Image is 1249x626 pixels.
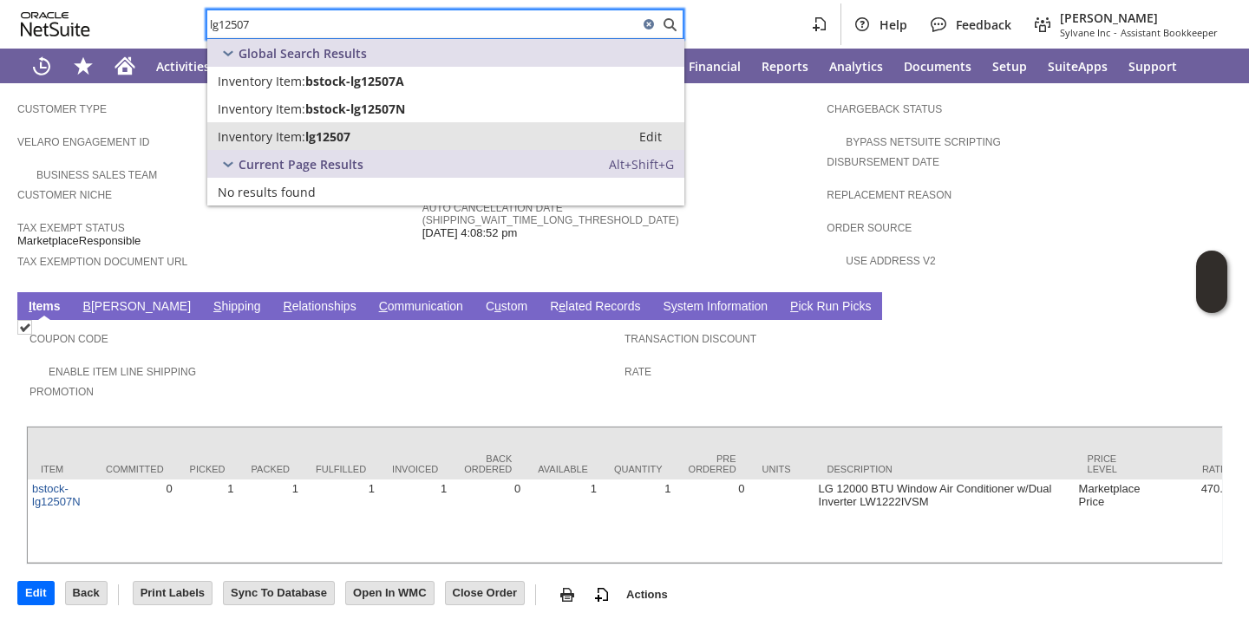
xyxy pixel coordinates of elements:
[305,101,405,117] span: bstock-lg12507N
[24,299,65,316] a: Items
[1196,251,1227,313] iframe: Click here to launch Oracle Guided Learning Help Panel
[819,49,893,83] a: Analytics
[284,299,292,313] span: R
[66,582,107,604] input: Back
[538,464,588,474] div: Available
[17,222,125,234] a: Tax Exempt Status
[17,234,141,248] span: MarketplaceResponsible
[559,299,566,313] span: e
[1196,283,1227,314] span: Oracle Guided Learning Widget. To move around, please hold and drag
[829,58,883,75] span: Analytics
[239,45,367,62] span: Global Search Results
[79,299,195,316] a: B[PERSON_NAME]
[213,299,221,313] span: S
[218,101,305,117] span: Inventory Item:
[904,58,971,75] span: Documents
[207,122,684,150] a: Inventory Item:lg12507Edit:
[1060,10,1218,26] span: [PERSON_NAME]
[786,299,875,316] a: Pick Run Picks
[982,49,1037,83] a: Setup
[659,14,680,35] svg: Search
[316,464,366,474] div: Fulfilled
[239,156,363,173] span: Current Page Results
[36,169,157,181] a: Business Sales Team
[32,482,81,508] a: bstock-lg12507N
[557,584,578,605] img: print.svg
[546,299,644,316] a: Related Records
[209,299,265,316] a: Shipping
[83,299,91,313] span: B
[305,128,350,145] span: lg12507
[190,464,226,474] div: Picked
[827,103,942,115] a: Chargeback Status
[827,222,912,234] a: Order Source
[17,103,107,115] a: Customer Type
[93,479,177,563] td: 0
[21,49,62,83] a: Recent Records
[17,189,112,201] a: Customer Niche
[614,464,663,474] div: Quantity
[592,584,612,605] img: add-record.svg
[279,299,361,316] a: Relationships
[846,255,935,267] a: Use Address V2
[1121,26,1218,39] span: Assistant Bookkeeper
[156,58,210,75] span: Activities
[494,299,501,313] span: u
[422,226,518,240] span: [DATE] 4:08:52 pm
[21,12,90,36] svg: logo
[62,49,104,83] div: Shortcuts
[218,184,316,200] span: No results found
[207,67,684,95] a: Inventory Item:bstock-lg12507AEdit:
[207,95,684,122] a: Inventory Item:bstock-lg12507NEdit:
[106,464,164,474] div: Committed
[1048,58,1108,75] span: SuiteApps
[207,178,684,205] a: No results found
[114,55,135,76] svg: Home
[29,299,32,313] span: I
[676,479,749,563] td: 0
[464,453,512,474] div: Back Ordered
[525,479,601,563] td: 1
[762,58,808,75] span: Reports
[218,73,305,89] span: Inventory Item:
[104,49,146,83] a: Home
[379,479,451,563] td: 1
[379,299,388,313] span: C
[1118,49,1187,83] a: Support
[658,299,772,316] a: System Information
[17,320,32,335] img: Checked
[762,464,801,474] div: Units
[346,582,434,604] input: Open In WMC
[624,366,651,378] a: Rate
[1088,453,1132,474] div: Price Level
[451,479,525,563] td: 0
[18,582,54,604] input: Edit
[846,136,1000,148] a: Bypass NetSuite Scripting
[73,55,94,76] svg: Shortcuts
[1114,26,1117,39] span: -
[827,464,1062,474] div: Description
[827,189,951,201] a: Replacement reason
[880,16,907,33] span: Help
[305,73,404,89] span: bstock-lg12507A
[146,49,220,83] a: Activities
[17,256,187,268] a: Tax Exemption Document URL
[422,202,679,226] a: Auto Cancellation Date (shipping_wait_time_long_threshold_date)
[689,58,741,75] span: Financial
[992,58,1027,75] span: Setup
[218,128,305,145] span: Inventory Item:
[790,299,798,313] span: P
[177,479,239,563] td: 1
[893,49,982,83] a: Documents
[814,479,1075,563] td: LG 12000 BTU Window Air Conditioner w/Dual Inverter LW1222IVSM
[619,588,675,601] a: Actions
[392,464,438,474] div: Invoiced
[481,299,532,316] a: Custom
[224,582,334,604] input: Sync To Database
[956,16,1011,33] span: Feedback
[1060,26,1110,39] span: Sylvane Inc
[678,49,751,83] a: Financial
[1075,479,1145,563] td: Marketplace Price
[671,299,677,313] span: y
[1144,479,1239,563] td: 470.56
